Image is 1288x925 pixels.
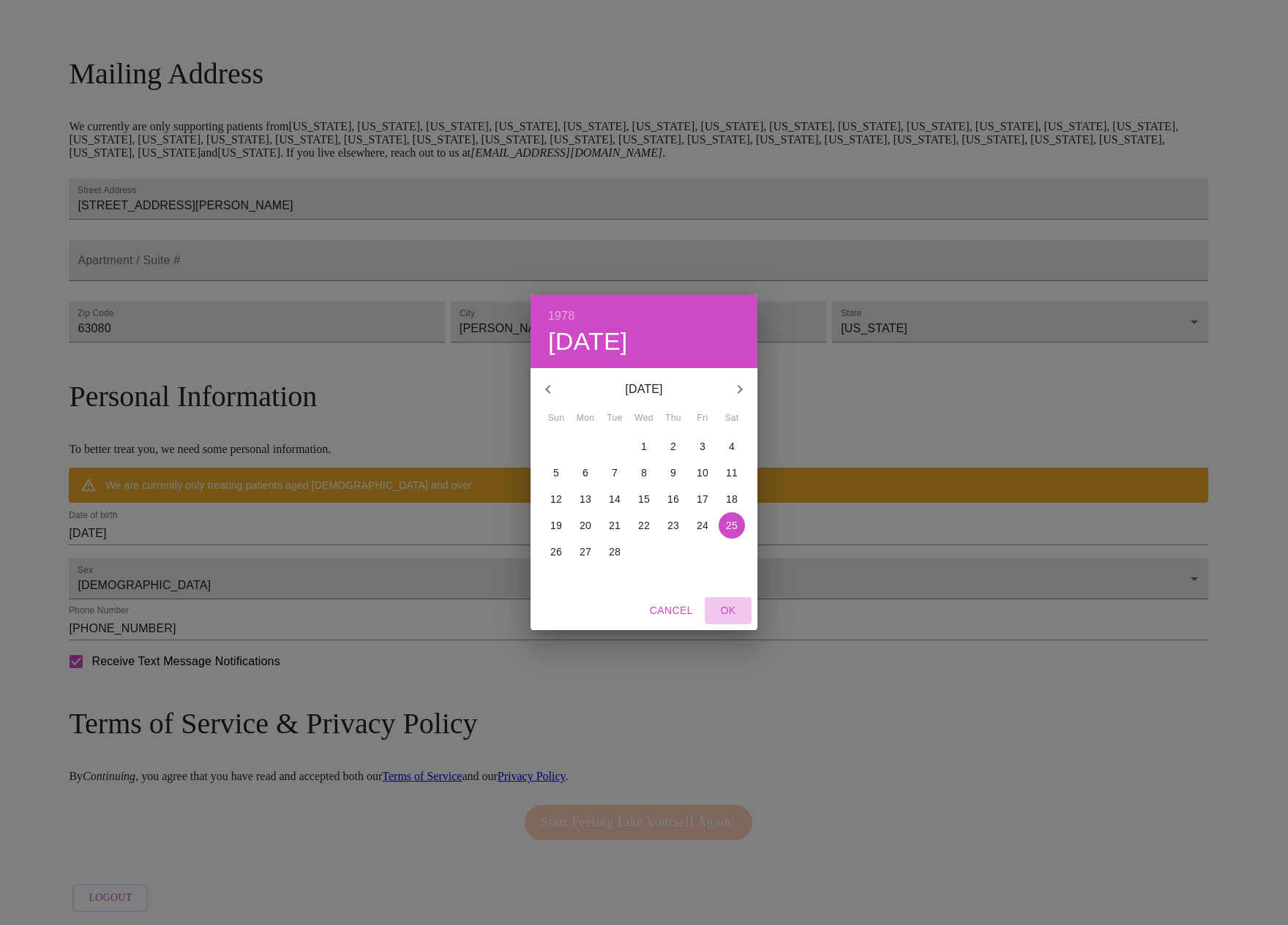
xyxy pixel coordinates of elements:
p: 12 [550,492,562,506]
button: 2 [660,433,686,460]
p: 16 [667,492,679,506]
span: Mon [572,411,599,426]
p: 17 [697,492,708,506]
p: 26 [550,544,562,559]
button: 12 [543,486,569,512]
button: 8 [631,460,657,486]
span: Wed [631,411,657,426]
button: 28 [602,539,628,565]
button: 27 [572,539,599,565]
p: 10 [697,465,708,480]
p: 15 [638,492,650,506]
p: 24 [697,518,708,533]
button: 3 [689,433,716,460]
p: [DATE] [566,381,722,398]
p: 8 [641,465,647,480]
button: 26 [543,539,569,565]
button: 16 [660,486,686,512]
span: Fri [689,411,716,426]
button: 5 [543,460,569,486]
p: 20 [580,518,591,533]
p: 6 [583,465,588,480]
button: 14 [602,486,628,512]
button: 13 [572,486,599,512]
p: 11 [726,465,738,480]
button: 19 [543,512,569,539]
p: 14 [609,492,621,506]
p: 18 [726,492,738,506]
span: Tue [602,411,628,426]
p: 22 [638,518,650,533]
button: 25 [719,512,745,539]
p: 19 [550,518,562,533]
p: 3 [700,439,705,454]
p: 2 [670,439,676,454]
button: 1978 [548,306,574,326]
button: 1 [631,433,657,460]
p: 7 [612,465,618,480]
button: 15 [631,486,657,512]
button: OK [705,597,752,624]
button: 9 [660,460,686,486]
p: 4 [729,439,735,454]
button: 20 [572,512,599,539]
span: Thu [660,411,686,426]
button: 17 [689,486,716,512]
button: 23 [660,512,686,539]
button: 11 [719,460,745,486]
button: 10 [689,460,716,486]
button: 18 [719,486,745,512]
span: Cancel [650,602,693,620]
button: 22 [631,512,657,539]
p: 25 [726,518,738,533]
p: 13 [580,492,591,506]
p: 27 [580,544,591,559]
button: 21 [602,512,628,539]
p: 21 [609,518,621,533]
button: 4 [719,433,745,460]
p: 28 [609,544,621,559]
button: 6 [572,460,599,486]
button: 7 [602,460,628,486]
p: 23 [667,518,679,533]
span: Sat [719,411,745,426]
span: Sun [543,411,569,426]
p: 5 [553,465,559,480]
p: 9 [670,465,676,480]
button: [DATE] [548,326,628,357]
span: OK [711,602,746,620]
button: 24 [689,512,716,539]
button: Cancel [644,597,699,624]
p: 1 [641,439,647,454]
